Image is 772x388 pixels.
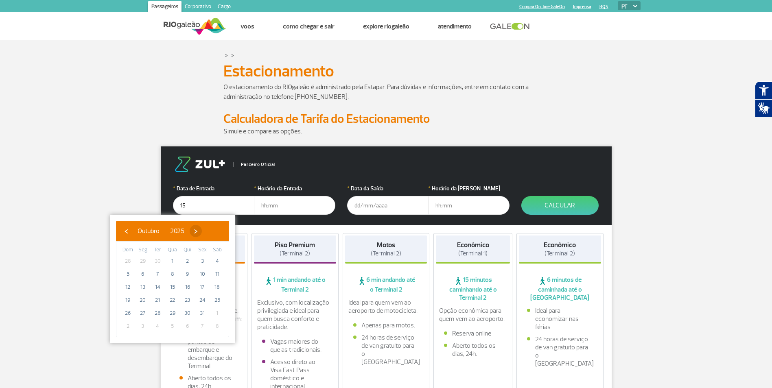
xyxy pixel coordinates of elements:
a: Explore RIOgaleão [363,22,409,31]
span: 18 [211,281,224,294]
a: RQS [599,4,608,9]
span: 1 [166,255,179,268]
span: (Terminal 2) [371,250,401,257]
span: 15 [166,281,179,294]
input: hh:mm [254,196,335,215]
span: Outubro [138,227,160,235]
button: Calcular [521,196,599,215]
th: weekday [120,246,136,255]
a: Atendimento [438,22,472,31]
p: Opção econômica para quem vem ao aeroporto. [439,307,507,323]
strong: Econômico [544,241,576,249]
p: Exclusivo, com localização privilegiada e ideal para quem busca conforto e praticidade. [257,299,333,331]
button: Outubro [132,225,165,237]
th: weekday [150,246,165,255]
span: 28 [121,255,134,268]
span: (Terminal 2) [545,250,575,257]
span: 5 [121,268,134,281]
h2: Calculadora de Tarifa do Estacionamento [223,111,549,126]
th: weekday [136,246,151,255]
p: O estacionamento do RIOgaleão é administrado pela Estapar. Para dúvidas e informações, entre em c... [223,82,549,102]
span: 6 minutos de caminhada até o [GEOGRAPHIC_DATA] [519,276,601,302]
span: ‹ [120,225,132,237]
span: 5 [166,320,179,333]
a: Corporativo [182,1,214,14]
span: 14 [151,281,164,294]
span: 2 [181,255,194,268]
label: Data de Entrada [173,184,254,193]
span: 26 [121,307,134,320]
a: > [231,50,234,60]
span: 13 [136,281,149,294]
span: 15 minutos caminhando até o Terminal 2 [436,276,510,302]
span: 4 [151,320,164,333]
span: 1 min andando até o Terminal 2 [254,276,336,294]
li: 24 horas de serviço de van gratuito para o [GEOGRAPHIC_DATA] [353,334,419,366]
span: 3 [196,255,209,268]
img: logo-zul.png [173,157,227,172]
span: 17 [196,281,209,294]
button: › [190,225,202,237]
span: 4 [211,255,224,268]
span: (Terminal 2) [280,250,310,257]
span: 29 [166,307,179,320]
th: weekday [195,246,210,255]
a: Cargo [214,1,234,14]
span: 1 [211,307,224,320]
span: 7 [196,320,209,333]
li: Reserva online [444,329,502,338]
li: Apenas para motos. [353,321,419,329]
span: 30 [181,307,194,320]
span: 21 [151,294,164,307]
p: Ideal para quem vem ao aeroporto de motocicleta. [348,299,424,315]
span: 25 [211,294,224,307]
label: Horário da Entrada [254,184,335,193]
span: 12 [121,281,134,294]
span: 8 [166,268,179,281]
input: dd/mm/aaaa [173,196,254,215]
strong: Piso Premium [275,241,315,249]
span: 30 [151,255,164,268]
input: dd/mm/aaaa [347,196,429,215]
a: Imprensa [573,4,591,9]
span: 9 [181,268,194,281]
span: 6 [136,268,149,281]
bs-datepicker-container: calendar [110,215,235,343]
strong: Econômico [457,241,489,249]
span: 16 [181,281,194,294]
span: 19 [121,294,134,307]
div: Plugin de acessibilidade da Hand Talk. [755,81,772,117]
a: Como chegar e sair [283,22,335,31]
span: 2025 [170,227,184,235]
span: 11 [211,268,224,281]
li: 24 horas de serviço de van gratuito para o [GEOGRAPHIC_DATA] [527,335,593,368]
th: weekday [210,246,225,255]
a: > [225,50,228,60]
bs-datepicker-navigation-view: ​ ​ ​ [120,226,202,234]
span: 20 [136,294,149,307]
span: 29 [136,255,149,268]
li: Ideal para economizar nas férias [527,307,593,331]
span: 23 [181,294,194,307]
li: Aberto todos os dias, 24h. [444,342,502,358]
span: (Terminal 1) [458,250,488,257]
strong: Motos [377,241,395,249]
span: 10 [196,268,209,281]
a: Passageiros [148,1,182,14]
span: 28 [151,307,164,320]
button: Abrir tradutor de língua de sinais. [755,99,772,117]
span: 6 min andando até o Terminal 2 [345,276,427,294]
span: 7 [151,268,164,281]
span: 24 [196,294,209,307]
li: Vagas maiores do que as tradicionais. [262,338,328,354]
span: 27 [136,307,149,320]
input: hh:mm [428,196,510,215]
span: 8 [211,320,224,333]
li: Fácil acesso aos pontos de embarque e desembarque do Terminal [179,329,237,370]
button: Abrir recursos assistivos. [755,81,772,99]
label: Data da Saída [347,184,429,193]
th: weekday [165,246,180,255]
button: 2025 [165,225,190,237]
p: Simule e compare as opções. [223,126,549,136]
